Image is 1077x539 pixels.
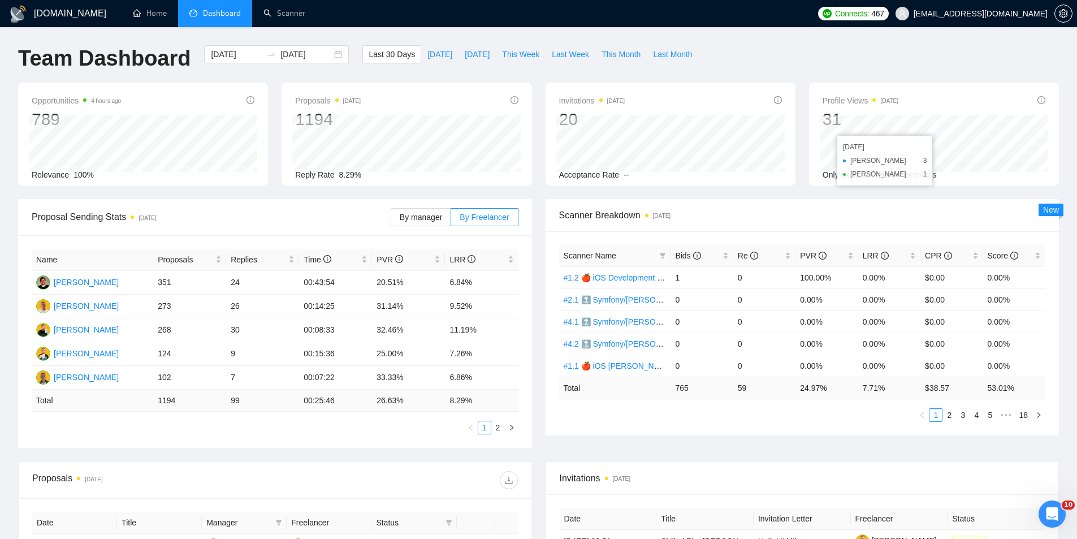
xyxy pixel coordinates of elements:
[800,251,827,260] span: PVR
[559,94,625,107] span: Invitations
[372,271,445,295] td: 20.51%
[1032,408,1045,422] li: Next Page
[505,421,518,434] li: Next Page
[1039,501,1066,528] iframe: Intercom live chat
[478,421,491,434] a: 1
[863,251,889,260] span: LRR
[858,355,920,377] td: 0.00%
[843,155,927,166] li: [PERSON_NAME]
[1054,9,1072,18] a: setting
[299,318,372,342] td: 00:08:33
[925,251,951,260] span: CPR
[920,266,983,288] td: $0.00
[675,251,700,260] span: Bids
[496,45,546,63] button: This Week
[459,45,496,63] button: [DATE]
[445,318,518,342] td: 11.19%
[671,333,733,355] td: 0
[299,342,372,366] td: 00:15:36
[546,45,595,63] button: Last Week
[983,408,997,422] li: 5
[32,170,69,179] span: Relevance
[226,390,299,412] td: 99
[970,409,983,421] a: 4
[858,311,920,333] td: 0.00%
[443,514,455,531] span: filter
[372,366,445,390] td: 33.33%
[323,255,331,263] span: info-circle
[267,50,276,59] span: swap-right
[920,311,983,333] td: $0.00
[733,288,795,311] td: 0
[733,266,795,288] td: 0
[299,295,372,318] td: 00:14:25
[400,213,442,222] span: By manager
[956,408,970,422] li: 3
[246,96,254,104] span: info-circle
[377,255,403,264] span: PVR
[226,249,299,271] th: Replies
[287,512,371,534] th: Freelancer
[117,512,202,534] th: Title
[843,169,927,180] li: [PERSON_NAME]
[983,355,1045,377] td: 0.00%
[997,408,1015,422] span: •••
[657,247,668,264] span: filter
[923,169,927,180] span: 1
[923,155,927,166] span: 3
[189,9,197,17] span: dashboard
[339,170,362,179] span: 8.29%
[299,366,372,390] td: 00:07:22
[372,318,445,342] td: 32.46%
[421,45,459,63] button: [DATE]
[203,8,241,18] span: Dashboard
[299,271,372,295] td: 00:43:54
[464,421,478,434] button: left
[32,249,153,271] th: Name
[819,252,827,260] span: info-circle
[54,324,119,336] div: [PERSON_NAME]
[395,255,403,263] span: info-circle
[671,266,733,288] td: 1
[835,7,869,20] span: Connects:
[559,377,671,399] td: Total
[983,377,1045,399] td: 53.01 %
[613,476,630,482] time: [DATE]
[733,311,795,333] td: 0
[733,355,795,377] td: 0
[36,323,50,337] img: OV
[468,424,474,431] span: left
[656,508,754,530] th: Title
[36,277,119,286] a: EP[PERSON_NAME]
[795,311,858,333] td: 0.00%
[153,271,226,295] td: 351
[36,299,50,313] img: VZ
[73,170,94,179] span: 100%
[372,390,445,412] td: 26.63 %
[211,48,262,61] input: Start date
[226,295,299,318] td: 26
[500,471,518,489] button: download
[275,519,282,526] span: filter
[153,295,226,318] td: 273
[915,408,929,422] button: left
[564,317,764,326] a: #4.1 🔝 Symfony/[PERSON_NAME] / Another categories
[465,48,490,61] span: [DATE]
[1055,9,1072,18] span: setting
[36,325,119,334] a: OV[PERSON_NAME]
[267,50,276,59] span: to
[54,276,119,288] div: [PERSON_NAME]
[226,318,299,342] td: 30
[280,48,332,61] input: End date
[263,8,305,18] a: searchScanner
[560,471,1045,485] span: Invitations
[295,170,334,179] span: Reply Rate
[559,208,1046,222] span: Scanner Breakdown
[202,512,287,534] th: Manager
[492,421,504,434] a: 2
[226,271,299,295] td: 24
[881,252,889,260] span: info-circle
[36,348,119,357] a: VK[PERSON_NAME]
[929,409,942,421] a: 1
[508,424,515,431] span: right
